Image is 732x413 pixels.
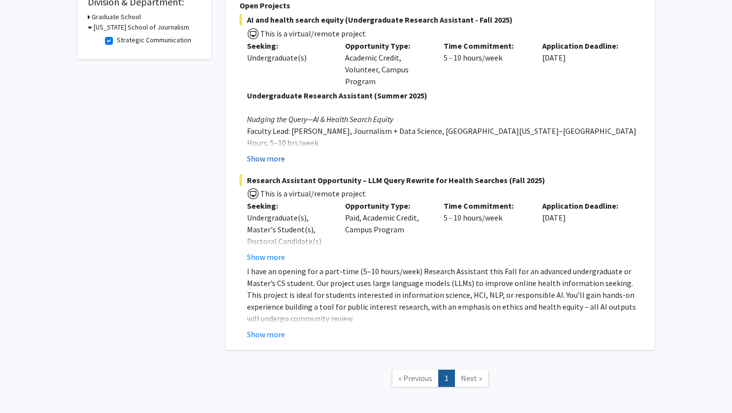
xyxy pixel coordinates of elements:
span: « Previous [398,373,432,383]
a: Previous Page [392,370,439,387]
button: Show more [247,153,285,164]
nav: Page navigation [226,360,655,400]
div: [DATE] [535,40,633,87]
strong: Undergraduate Research Assistant (Summer 2025) [247,91,427,100]
p: Time Commitment: [444,200,527,212]
p: I have an opening for a part-time (5–10 hours/week) Research Assistant this Fall for an advanced ... [247,265,641,324]
span: Research Assistant Opportunity – LLM Query Rewrite for Health Searches (Fall 2025) [240,174,641,186]
span: This is a virtual/remote project [259,189,366,198]
span: This is a virtual/remote project [259,29,366,38]
p: Application Deadline: [542,40,626,52]
a: Next Page [454,370,488,387]
a: 1 [438,370,455,387]
span: Next » [461,373,482,383]
p: Time Commitment: [444,40,527,52]
em: Nudging the Query—AI & Health Search Equity [247,114,393,124]
label: Strategic Communication [117,35,191,45]
span: Faculty Lead: [PERSON_NAME], Journalism + Data Science, [GEOGRAPHIC_DATA][US_STATE]–[GEOGRAPHIC_D... [247,126,636,136]
p: Opportunity Type: [345,200,429,212]
div: Undergraduate(s) [247,52,331,64]
span: AI and health search equity (Undergraduate Research Assistant - Fall 2025) [240,14,641,26]
button: Show more [247,251,285,263]
div: [DATE] [535,200,633,263]
button: Show more [247,328,285,340]
div: 5 - 10 hours/week [436,200,535,263]
p: Seeking: [247,40,331,52]
p: Seeking: [247,200,331,212]
div: Paid, Academic Credit, Campus Program [338,200,436,263]
h3: Graduate School [92,12,141,22]
iframe: Chat [7,369,42,406]
h3: [US_STATE] School of Journalism [94,22,189,32]
div: Undergraduate(s), Master's Student(s), Doctoral Candidate(s) (PhD, MD, DMD, PharmD, etc.) [247,212,331,271]
p: Application Deadline: [542,200,626,212]
div: Academic Credit, Volunteer, Campus Program [338,40,436,87]
div: 5 - 10 hours/week [436,40,535,87]
span: Hours: 5~10 hrs/week [247,138,318,148]
p: Opportunity Type: [345,40,429,52]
